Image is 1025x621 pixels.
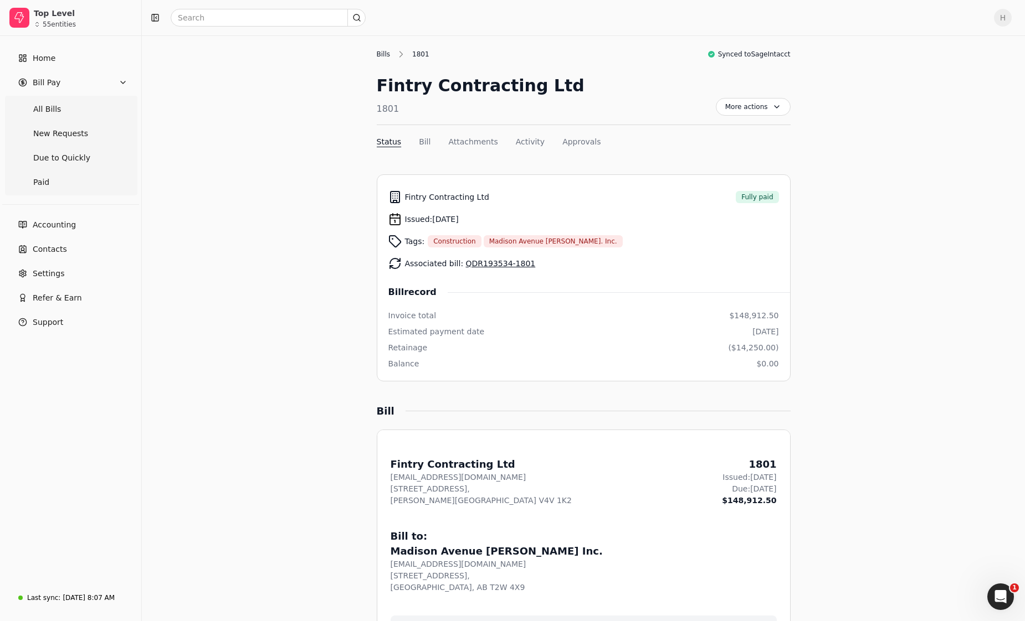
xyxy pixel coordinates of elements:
[388,310,437,322] div: Invoice total
[716,98,791,116] button: More actions
[388,342,428,354] div: Retainage
[4,214,137,236] a: Accounting
[722,483,776,495] div: Due: [DATE]
[1010,583,1019,592] span: 1
[33,292,82,304] span: Refer & Earn
[391,495,572,506] div: [PERSON_NAME][GEOGRAPHIC_DATA] V4V 1K2
[171,9,366,27] input: Search
[722,495,776,506] div: $148,912.50
[33,53,55,64] span: Home
[718,49,791,59] span: Synced to SageIntacct
[4,262,137,284] a: Settings
[33,244,67,255] span: Contacts
[33,77,60,89] span: Bill Pay
[4,238,137,260] a: Contacts
[391,483,572,495] div: [STREET_ADDRESS],
[7,147,135,169] a: Due to Quickly
[752,326,778,338] div: [DATE]
[7,98,135,120] a: All Bills
[407,49,435,59] div: 1801
[405,192,489,203] span: Fintry Contracting Ltd
[722,457,776,472] div: 1801
[391,472,572,483] div: [EMAIL_ADDRESS][DOMAIN_NAME]
[33,219,76,231] span: Accounting
[43,21,76,28] div: 55 entities
[419,136,430,148] button: Bill
[994,9,1012,27] button: H
[377,49,435,60] nav: Breadcrumb
[388,326,485,338] div: Estimated payment date
[741,192,773,202] span: Fully paid
[33,177,49,188] span: Paid
[728,342,778,354] div: ($14,250.00)
[729,310,778,322] div: $148,912.50
[63,593,115,603] div: [DATE] 8:07 AM
[34,8,132,19] div: Top Level
[33,268,64,280] span: Settings
[722,472,776,483] div: Issued: [DATE]
[4,71,137,94] button: Bill Pay
[489,236,617,246] span: Madison Avenue [PERSON_NAME]. Inc.
[33,152,90,164] span: Due to Quickly
[377,136,402,148] button: Status
[562,136,601,148] button: Approvals
[391,529,777,544] div: Bill to:
[33,128,88,139] span: New Requests
[377,49,396,59] div: Bills
[391,570,777,582] div: [STREET_ADDRESS],
[405,236,425,247] span: Tags:
[7,122,135,144] a: New Requests
[405,258,536,270] span: Associated bill:
[391,544,777,558] div: Madison Avenue [PERSON_NAME] Inc.
[448,136,498,148] button: Attachments
[33,103,61,115] span: All Bills
[4,47,137,69] a: Home
[377,102,585,116] div: 1801
[756,358,778,370] div: $0.00
[391,457,572,472] div: Fintry Contracting Ltd
[33,317,63,328] span: Support
[388,358,419,370] div: Balance
[4,311,137,333] button: Support
[405,214,459,225] span: Issued: [DATE]
[391,582,777,593] div: [GEOGRAPHIC_DATA], AB T2W 4X9
[4,588,137,608] a: Last sync:[DATE] 8:07 AM
[377,403,406,418] div: Bill
[516,136,545,148] button: Activity
[27,593,60,603] div: Last sync:
[466,259,536,268] a: QDR193534-1801
[377,73,585,98] div: Fintry Contracting Ltd
[4,287,137,309] button: Refer & Earn
[391,558,777,570] div: [EMAIL_ADDRESS][DOMAIN_NAME]
[987,583,1014,610] iframe: Intercom live chat
[7,171,135,193] a: Paid
[433,236,475,246] span: Construction
[388,286,448,299] span: Bill record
